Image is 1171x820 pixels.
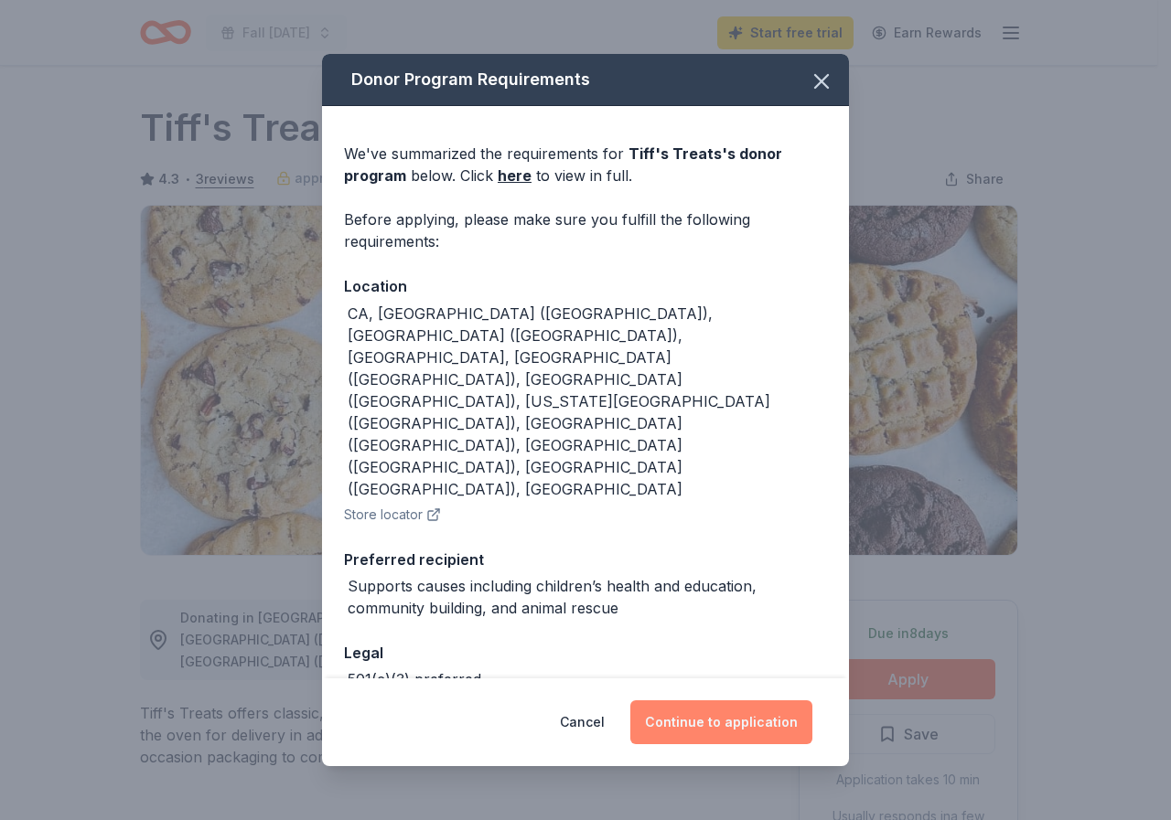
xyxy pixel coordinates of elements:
[348,303,827,500] div: CA, [GEOGRAPHIC_DATA] ([GEOGRAPHIC_DATA]), [GEOGRAPHIC_DATA] ([GEOGRAPHIC_DATA]), [GEOGRAPHIC_DAT...
[344,143,827,186] div: We've summarized the requirements for below. Click to view in full.
[630,700,812,744] button: Continue to application
[322,54,849,106] div: Donor Program Requirements
[560,700,605,744] button: Cancel
[348,575,827,619] div: Supports causes including children’s health and education, community building, and animal rescue
[344,641,827,665] div: Legal
[498,165,532,186] a: here
[344,274,827,298] div: Location
[344,548,827,571] div: Preferred recipient
[344,208,827,252] div: Before applying, please make sure you fulfill the following requirements:
[344,504,441,526] button: Store locator
[348,668,481,690] div: 501(c)(3) preferred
